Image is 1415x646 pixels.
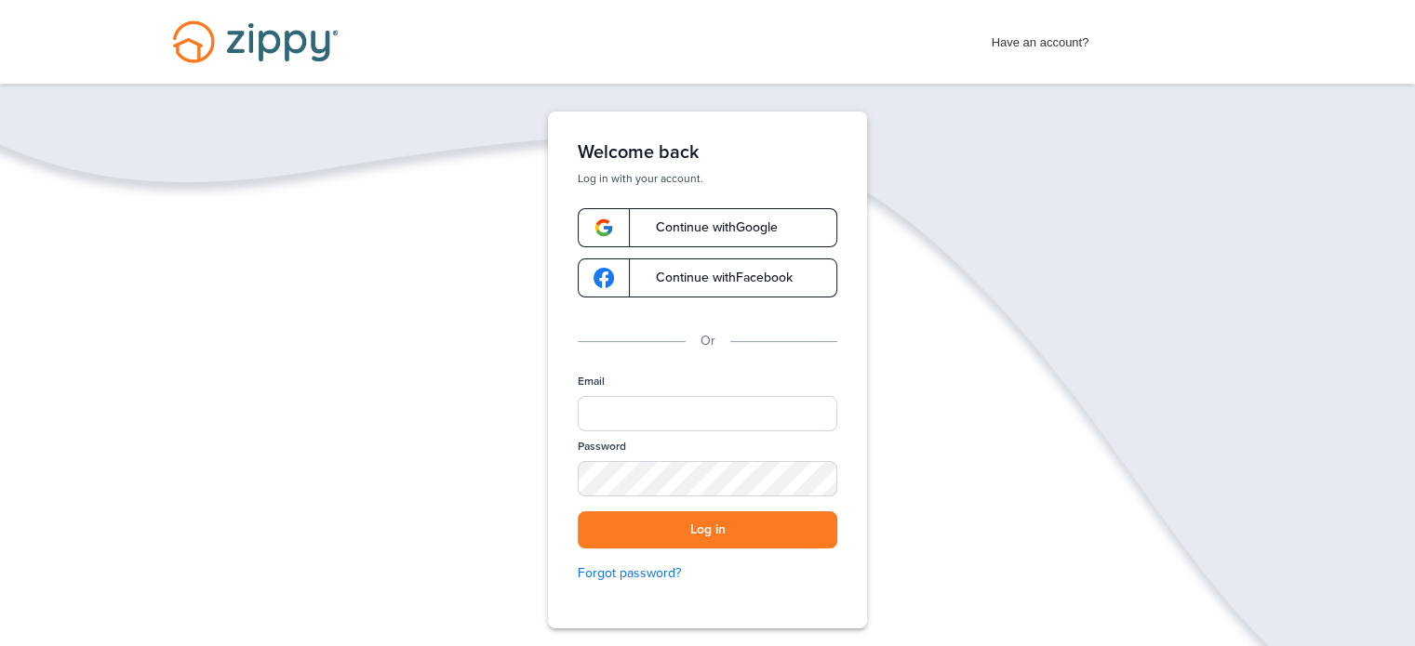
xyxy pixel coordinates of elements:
button: Log in [578,511,837,549]
span: Continue with Facebook [637,271,793,284]
span: Have an account? [992,23,1089,53]
img: google-logo [594,218,614,238]
label: Email [578,374,605,389]
img: google-logo [594,268,614,288]
input: Email [578,396,837,431]
a: google-logoContinue withFacebook [578,258,837,297]
span: Continue with Google [637,221,778,234]
input: Password [578,461,837,496]
a: Forgot password? [578,563,837,584]
label: Password [578,439,626,455]
p: Log in with your account. [578,171,837,186]
a: google-logoContinue withGoogle [578,208,837,247]
p: Or [701,331,715,351]
h1: Welcome back [578,141,837,164]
